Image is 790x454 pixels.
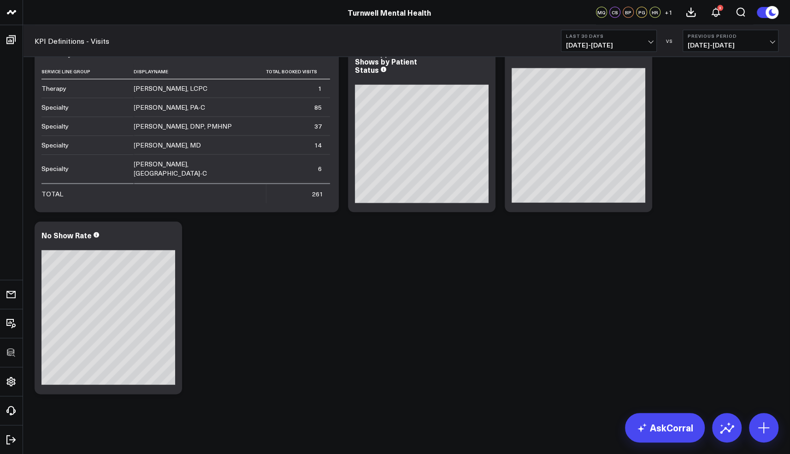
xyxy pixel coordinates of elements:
[318,84,322,93] div: 1
[134,122,232,131] div: [PERSON_NAME], DNP, PMHNP
[636,7,647,18] div: PG
[41,64,134,79] th: Service Line Group
[41,84,66,93] div: Therapy
[566,41,652,49] span: [DATE] - [DATE]
[688,33,773,39] b: Previous Period
[41,122,69,131] div: Specialty
[41,141,69,150] div: Specialty
[41,103,69,112] div: Specialty
[134,159,258,178] div: [PERSON_NAME], [GEOGRAPHIC_DATA]-C
[318,164,322,173] div: 6
[134,141,201,150] div: [PERSON_NAME], MD
[665,9,672,16] span: + 1
[348,7,431,18] a: Turnwell Mental Health
[266,64,330,79] th: Total Booked Visits
[134,64,266,79] th: Displayname
[314,103,322,112] div: 85
[623,7,634,18] div: BP
[688,41,773,49] span: [DATE] - [DATE]
[566,33,652,39] b: Last 30 Days
[663,7,674,18] button: +1
[355,48,422,75] div: Total Appointment Shows by Patient Status
[683,30,778,52] button: Previous Period[DATE]-[DATE]
[649,7,660,18] div: HR
[609,7,620,18] div: CS
[561,30,657,52] button: Last 30 Days[DATE]-[DATE]
[314,122,322,131] div: 37
[717,5,723,11] div: 3
[35,36,109,46] a: KPI Definitions - Visits
[314,141,322,150] div: 14
[596,7,607,18] div: MQ
[41,230,92,240] div: No Show Rate
[661,38,678,44] div: VS
[625,413,705,442] a: AskCorral
[41,164,69,173] div: Specialty
[134,103,205,112] div: [PERSON_NAME], PA-C
[41,189,63,199] div: TOTAL
[312,189,323,199] div: 261
[134,84,207,93] div: [PERSON_NAME], LCPC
